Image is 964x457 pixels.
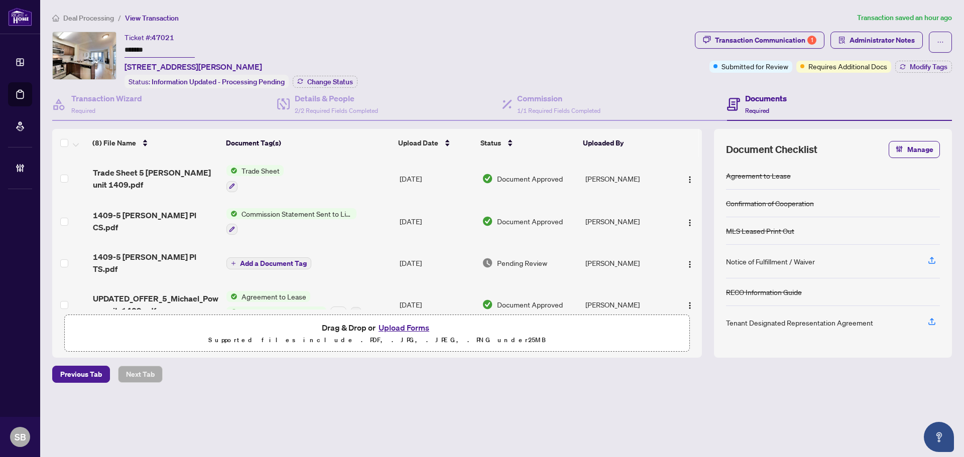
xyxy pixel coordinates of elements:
img: Document Status [482,257,493,268]
td: [PERSON_NAME] [581,283,673,326]
span: Requires Additional Docs [808,61,887,72]
span: home [52,15,59,22]
div: Tenant Designated Representation Agreement [726,317,873,328]
div: Notice of Fulfillment / Waiver [726,256,815,267]
span: Trade Sheet [237,165,284,176]
img: Status Icon [226,291,237,302]
th: Document Tag(s) [222,129,394,157]
div: Agreement to Lease [726,170,791,181]
img: Logo [686,176,694,184]
button: Transaction Communication1 [695,32,824,49]
div: Confirmation of Cooperation [726,198,814,209]
img: Logo [686,219,694,227]
span: Required [745,107,769,114]
button: Status IconTrade Sheet [226,165,284,192]
h4: Documents [745,92,787,104]
span: Previous Tab [60,366,102,382]
span: Modify Tags [910,63,947,70]
img: Status Icon [226,307,237,318]
div: + 1 [330,307,346,318]
span: 1/1 Required Fields Completed [517,107,600,114]
button: Logo [682,213,698,229]
span: Manage [907,141,933,158]
th: (8) File Name [88,129,221,157]
td: [PERSON_NAME] [581,200,673,243]
span: Submitted for Review [721,61,788,72]
button: Logo [682,255,698,271]
button: Next Tab [118,366,163,383]
td: [DATE] [396,243,478,283]
td: [DATE] [396,283,478,326]
span: (8) File Name [92,137,136,148]
span: Drag & Drop orUpload FormsSupported files include .PDF, .JPG, .JPEG, .PNG under25MB [65,315,689,352]
button: Upload Forms [376,321,432,334]
span: Document Checklist [726,142,817,157]
span: 2/2 Required Fields Completed [295,107,378,114]
button: Status IconCommission Statement Sent to Listing Brokerage [226,208,356,235]
span: Pending Review [497,257,547,268]
button: Change Status [293,76,357,88]
img: logo [8,8,32,26]
span: SB [15,430,26,444]
span: 47021 [152,33,174,42]
img: IMG-W12251041_1.jpg [53,32,116,79]
span: UPDATED_OFFER_5_Michael_Power_unit_1409.pdf [93,292,218,317]
button: Administrator Notes [830,32,923,49]
div: Transaction Communication [715,32,816,48]
img: Logo [686,301,694,310]
span: Required [71,107,95,114]
td: [DATE] [396,157,478,200]
span: Confirmation of Cooperation [237,307,326,318]
span: Status [480,137,501,148]
img: Document Status [482,299,493,310]
span: Document Approved [497,216,563,227]
div: 1 [807,36,816,45]
img: Document Status [482,173,493,184]
span: 1409-5 [PERSON_NAME] Pl CS.pdf [93,209,218,233]
span: Information Updated - Processing Pending [152,77,285,86]
td: [DATE] [396,200,478,243]
span: Deal Processing [63,14,114,23]
span: Document Approved [497,299,563,310]
span: [STREET_ADDRESS][PERSON_NAME] [125,61,262,73]
button: Add a Document Tag [226,257,311,269]
span: solution [838,37,846,44]
button: Modify Tags [895,61,952,73]
span: Commission Statement Sent to Listing Brokerage [237,208,356,219]
li: / [118,12,121,24]
div: Ticket #: [125,32,174,43]
span: Add a Document Tag [240,260,307,267]
span: Administrator Notes [850,32,915,48]
p: Supported files include .PDF, .JPG, .JPEG, .PNG under 25 MB [71,334,683,346]
button: Previous Tab [52,366,110,383]
div: Status: [125,75,289,88]
img: Status Icon [226,208,237,219]
span: View Transaction [125,14,179,23]
img: Status Icon [226,165,237,176]
h4: Commission [517,92,600,104]
img: Document Status [482,216,493,227]
h4: Details & People [295,92,378,104]
button: Open asap [924,422,954,452]
img: Logo [686,260,694,268]
span: plus [231,261,236,266]
span: Upload Date [398,137,438,148]
div: RECO Information Guide [726,286,802,297]
span: Drag & Drop or [322,321,432,334]
td: [PERSON_NAME] [581,243,673,283]
h4: Transaction Wizard [71,92,142,104]
button: Logo [682,296,698,313]
button: Logo [682,171,698,187]
div: MLS Leased Print Out [726,225,794,236]
button: Manage [889,141,940,158]
th: Status [476,129,579,157]
span: Agreement to Lease [237,291,310,302]
article: Transaction saved an hour ago [857,12,952,24]
span: 1409-5 [PERSON_NAME] Pl TS.pdf [93,251,218,275]
button: Add a Document Tag [226,256,311,269]
th: Upload Date [394,129,476,157]
span: ellipsis [937,39,944,46]
span: Document Approved [497,173,563,184]
span: Trade Sheet 5 [PERSON_NAME] unit 1409.pdf [93,167,218,191]
th: Uploaded By [579,129,670,157]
